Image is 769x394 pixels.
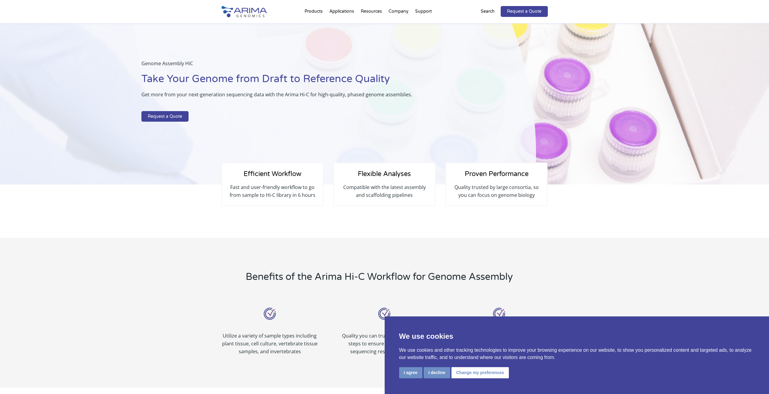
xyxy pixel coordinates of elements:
[451,367,509,378] button: Change my preferences
[375,305,393,323] img: User Friendly_Icon_Arima Genomics
[141,111,189,122] a: Request a Quote
[501,6,548,17] a: Request a Quote
[336,332,433,355] p: Quality you can trust, with built-in QC steps to ensure you get reliable sequencing results every...
[490,305,508,323] img: User Friendly_Icon_Arima Genomics
[221,332,318,355] p: Utilize a variety of sample types including plant tissue, cell culture, vertebrate tissue samples...
[228,183,317,199] p: Fast and user-friendly workflow to go from sample to Hi-C library in 6 hours
[141,91,506,103] p: Get more from your next-generation sequencing data with the Arima Hi-C for high-quality, phased g...
[141,72,506,91] h1: Take Your Genome from Draft to Reference Quality
[399,347,755,361] p: We use cookies and other tracking technologies to improve your browsing experience on our website...
[399,331,755,342] p: We use cookies
[424,367,450,378] button: I decline
[358,170,411,178] span: Flexible Analyses
[465,170,528,178] span: Proven Performance
[221,6,267,17] img: Arima-Genomics-logo
[481,8,495,15] p: Search
[452,183,541,199] p: Quality trusted by large consortia, so you can focus on genome biology
[399,367,422,378] button: I agree
[244,170,301,178] span: Efficient Workflow
[340,183,429,199] p: Compatible with the latest assembly and scaffolding pipelines
[141,59,506,72] p: Genome Assembly HiC
[246,270,548,288] h2: Benefits of the Arima Hi-C Workflow for Genome Assembly
[261,305,279,323] img: User Friendly_Icon_Arima Genomics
